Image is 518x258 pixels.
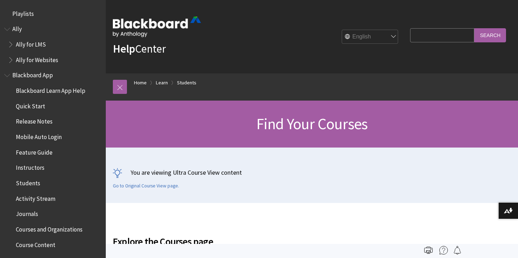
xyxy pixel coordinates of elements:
input: Search [474,28,506,42]
a: Go to Original Course View page. [113,183,179,189]
span: Ally for LMS [16,38,46,48]
strong: Help [113,42,135,56]
a: HelpCenter [113,42,166,56]
span: Instructors [16,162,44,172]
nav: Book outline for Anthology Ally Help [4,23,102,66]
span: Activity Stream [16,193,55,202]
span: Journals [16,208,38,218]
span: Students [16,177,40,187]
img: Follow this page [453,246,462,254]
span: Mobile Auto Login [16,131,62,140]
span: Release Notes [16,116,53,125]
span: Feature Guide [16,146,53,156]
img: Print [424,246,433,254]
span: Quick Start [16,100,45,110]
a: Learn [156,78,168,87]
img: More help [439,246,448,254]
span: Playlists [12,8,34,17]
img: Blackboard by Anthology [113,17,201,37]
nav: Book outline for Playlists [4,8,102,20]
span: Blackboard App [12,70,53,79]
span: Ally [12,23,22,33]
a: Home [134,78,147,87]
span: Explore the Courses page [113,234,407,249]
span: Courses and Organizations [16,223,83,233]
select: Site Language Selector [342,30,398,44]
span: Find Your Courses [256,114,367,133]
span: Blackboard Learn App Help [16,85,85,94]
p: You are viewing Ultra Course View content [113,168,511,177]
a: Students [177,78,196,87]
span: Course Content [16,239,55,248]
span: Ally for Websites [16,54,58,64]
